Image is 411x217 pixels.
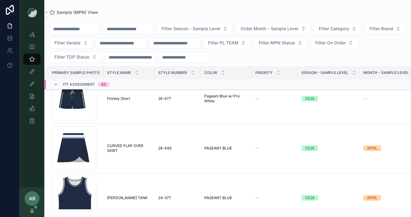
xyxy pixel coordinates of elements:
div: scrollable content [20,25,44,134]
a: PAGEANT BLUE [204,195,248,200]
div: APRIL [367,145,377,151]
span: PAGEANT BLUE [204,146,232,151]
a: -- [255,195,294,200]
span: Color [204,70,217,75]
span: PRIORITY [255,70,273,75]
span: Filter Category [319,26,349,32]
button: Select Button [253,37,308,49]
span: Filter Vendor [54,40,81,46]
button: Select Button [49,51,102,63]
span: Sample (MPN) View [57,9,98,15]
span: -- [255,195,259,200]
a: SS26 [301,96,356,101]
span: [PERSON_NAME] TANK [107,195,148,200]
button: Select Button [156,23,233,35]
button: Select Button [49,37,93,49]
a: Pageant Blue w/ Pro White [204,94,248,104]
span: Filter PL TEAM [208,40,238,46]
span: -- [255,96,259,101]
span: Season - Sample Level [301,70,348,75]
div: SS26 [305,195,314,201]
span: Style Name [107,70,131,75]
div: APRIL [367,195,377,201]
span: PRIMARY SAMPLE PHOTO [52,70,100,75]
span: AR [29,195,35,202]
a: PAGEANT BLUE [204,146,248,151]
div: SS26 [305,96,314,101]
a: 26-477 [158,96,197,101]
a: 24-377 [158,195,197,200]
span: 26-477 [158,96,171,101]
a: [PERSON_NAME] TANK [107,195,151,200]
span: -- [363,96,367,101]
span: Style Number [158,70,187,75]
a: -- [255,146,294,151]
a: Finnley Short [107,96,151,101]
a: -- [255,96,294,101]
span: Finnley Short [107,96,130,101]
span: -- [255,146,259,151]
span: Filter On Order [315,40,346,46]
span: 26-449 [158,146,171,151]
button: Select Button [310,37,358,49]
button: Select Button [364,23,406,35]
button: Select Button [313,23,362,35]
button: Select Button [235,23,311,35]
span: Filter MPN Status [259,40,295,46]
span: Filter Brand [369,26,393,32]
div: 83 [101,82,106,87]
a: CURVED FLAP OVER SKIRT [107,143,151,153]
span: Fit Assessment [63,82,95,87]
a: SS26 [301,195,356,201]
span: Order Month - Sample Level [241,26,298,32]
span: 24-377 [158,195,171,200]
span: Filter TOP Status [54,54,90,60]
button: Select Button [203,37,251,49]
div: SS26 [305,145,314,151]
a: Sample (MPN) View [49,9,98,15]
a: SS26 [301,145,356,151]
span: Filter Season - Sample Level [162,26,220,32]
span: MONTH - SAMPLE LEVEL [363,70,409,75]
img: App logo [27,7,37,17]
span: PAGEANT BLUE [204,195,232,200]
a: 26-449 [158,146,197,151]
